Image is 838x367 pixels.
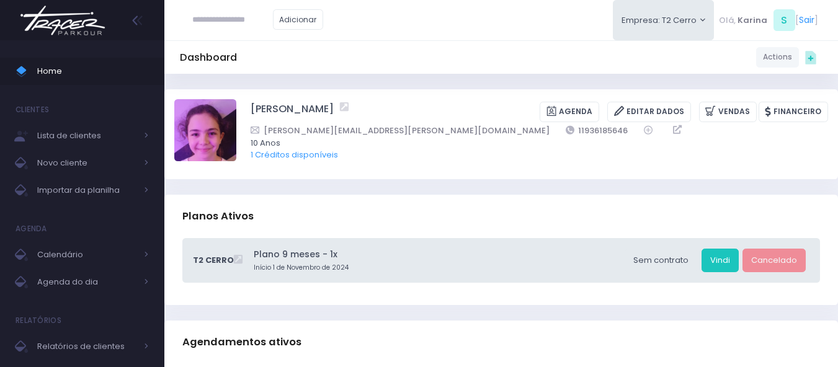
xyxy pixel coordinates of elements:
[16,308,61,333] h4: Relatórios
[773,9,795,31] span: S
[699,102,757,122] a: Vendas
[714,6,822,34] div: [ ]
[540,102,599,122] a: Agenda
[37,338,136,355] span: Relatórios de clientes
[625,249,697,272] div: Sem contrato
[799,14,814,27] a: Sair
[180,51,237,64] h5: Dashboard
[182,198,254,234] h3: Planos Ativos
[37,155,136,171] span: Novo cliente
[273,9,324,30] a: Adicionar
[37,182,136,198] span: Importar da planilha
[756,47,799,68] a: Actions
[193,254,234,267] span: T2 Cerro
[759,102,828,122] a: Financeiro
[182,324,301,360] h3: Agendamentos ativos
[16,97,49,122] h4: Clientes
[37,247,136,263] span: Calendário
[251,137,812,149] span: 10 Anos
[607,102,691,122] a: Editar Dados
[251,102,334,122] a: [PERSON_NAME]
[254,263,621,273] small: Início 1 de Novembro de 2024
[37,128,136,144] span: Lista de clientes
[719,14,736,27] span: Olá,
[174,99,236,161] img: Sofia Cavalcanti
[251,149,338,161] a: 1 Créditos disponíveis
[702,249,739,272] a: Vindi
[738,14,767,27] span: Karina
[254,248,621,261] a: Plano 9 meses - 1x
[37,274,136,290] span: Agenda do dia
[37,63,149,79] span: Home
[566,124,628,137] a: 11936185646
[251,124,550,137] a: [PERSON_NAME][EMAIL_ADDRESS][PERSON_NAME][DOMAIN_NAME]
[16,216,47,241] h4: Agenda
